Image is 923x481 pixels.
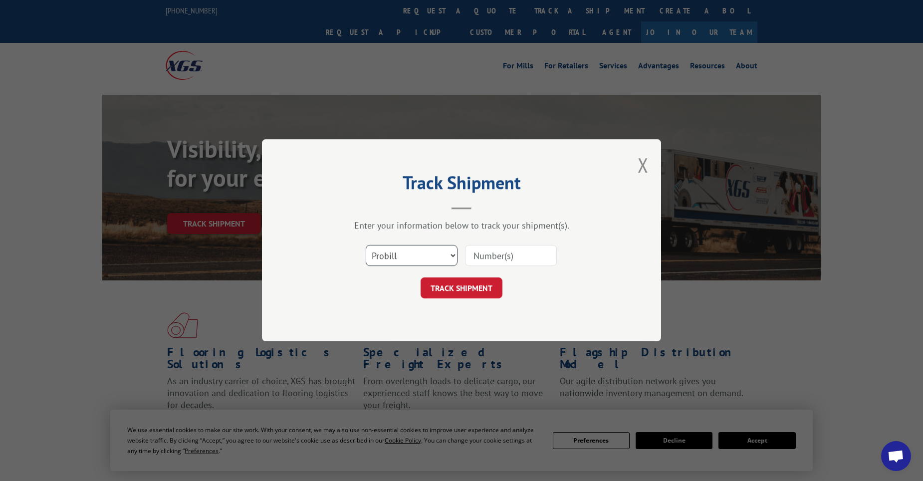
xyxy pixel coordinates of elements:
input: Number(s) [465,245,557,266]
button: Close modal [638,152,649,178]
h2: Track Shipment [312,176,611,195]
div: Enter your information below to track your shipment(s). [312,220,611,232]
button: TRACK SHIPMENT [421,278,502,299]
div: Open chat [881,441,911,471]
